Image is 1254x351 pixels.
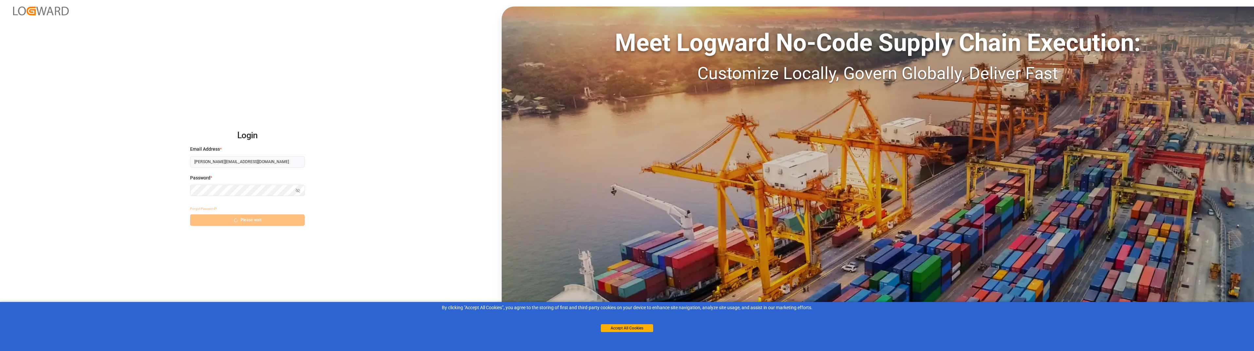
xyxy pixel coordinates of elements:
div: Customize Locally, Govern Globally, Deliver Fast [502,61,1254,86]
div: By clicking "Accept All Cookies”, you agree to the storing of first and third-party cookies on yo... [5,304,1249,311]
div: Meet Logward No-Code Supply Chain Execution: [502,25,1254,61]
span: Email Address [190,146,220,153]
button: Accept All Cookies [601,324,653,332]
span: Password [190,175,210,181]
input: Enter your email [190,156,305,168]
img: Logward_new_orange.png [13,7,69,15]
h2: Login [190,125,305,146]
